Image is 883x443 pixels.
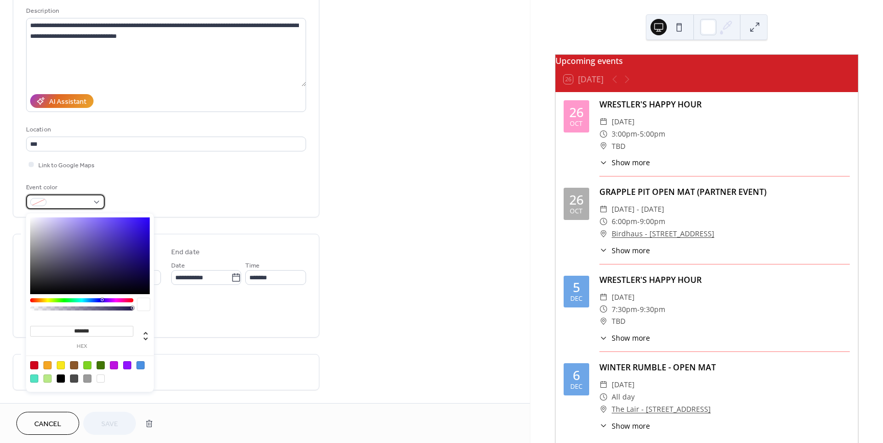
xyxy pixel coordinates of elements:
div: #9B9B9B [83,374,91,383]
div: ​ [599,291,608,303]
div: ​ [599,157,608,168]
span: All day [612,391,635,403]
div: WINTER RUMBLE - OPEN MAT [599,361,850,373]
span: [DATE] [612,379,635,391]
div: ​ [599,228,608,240]
span: Show more [612,333,650,343]
div: #50E3C2 [30,374,38,383]
button: ​Show more [599,157,650,168]
div: Description [26,6,304,16]
div: #F8E71C [57,361,65,369]
span: Link to Google Maps [38,160,95,171]
span: 9:00pm [640,215,665,228]
div: #D0021B [30,361,38,369]
button: ​Show more [599,245,650,256]
span: - [637,303,640,316]
div: Oct [570,121,583,127]
div: Oct [570,208,583,215]
label: hex [30,344,133,349]
div: #F5A623 [43,361,52,369]
div: #000000 [57,374,65,383]
div: #9013FE [123,361,131,369]
div: Location [26,124,304,135]
div: ​ [599,303,608,316]
div: #4A4A4A [70,374,78,383]
div: Dec [570,384,583,390]
button: Cancel [16,412,79,435]
div: ​ [599,391,608,403]
span: [DATE] [612,291,635,303]
div: #B8E986 [43,374,52,383]
div: WRESTLER'S HAPPY HOUR [599,98,850,110]
div: ​ [599,315,608,327]
div: ​ [599,403,608,415]
span: Event image [26,403,66,413]
div: AI Assistant [49,97,86,107]
span: 7:30pm [612,303,637,316]
span: [DATE] [612,116,635,128]
div: End date [171,247,200,258]
span: Cancel [34,419,61,430]
button: ​Show more [599,420,650,431]
div: GRAPPLE PIT OPEN MAT (PARTNER EVENT) [599,186,850,198]
div: ​ [599,215,608,228]
span: - [637,215,640,228]
span: Show more [612,245,650,256]
div: ​ [599,333,608,343]
div: Dec [570,296,583,302]
div: #7ED321 [83,361,91,369]
span: Time [245,260,260,271]
a: Birdhaus - [STREET_ADDRESS] [612,228,714,240]
div: #4A90E2 [136,361,145,369]
div: ​ [599,420,608,431]
div: 6 [573,369,580,382]
div: ​ [599,203,608,215]
div: #FFFFFF [97,374,105,383]
span: 5:00pm [640,128,665,140]
div: ​ [599,128,608,140]
span: 9:30pm [640,303,665,316]
span: Date [171,260,185,271]
a: The Lair - [STREET_ADDRESS] [612,403,711,415]
div: #8B572A [70,361,78,369]
div: #BD10E0 [110,361,118,369]
span: 3:00pm [612,128,637,140]
span: Show more [612,157,650,168]
div: ​ [599,140,608,152]
div: 26 [569,106,584,119]
span: [DATE] - [DATE] [612,203,664,215]
div: 26 [569,193,584,206]
div: ​ [599,379,608,391]
span: - [637,128,640,140]
div: Upcoming events [555,55,858,67]
div: ​ [599,245,608,256]
span: Show more [612,420,650,431]
div: ​ [599,116,608,128]
div: 5 [573,281,580,294]
span: 6:00pm [612,215,637,228]
div: #417505 [97,361,105,369]
button: AI Assistant [30,94,94,108]
button: ​Show more [599,333,650,343]
div: WRESTLER'S HAPPY HOUR [599,274,850,286]
span: TBD [612,315,625,327]
span: TBD [612,140,625,152]
div: Event color [26,182,103,193]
